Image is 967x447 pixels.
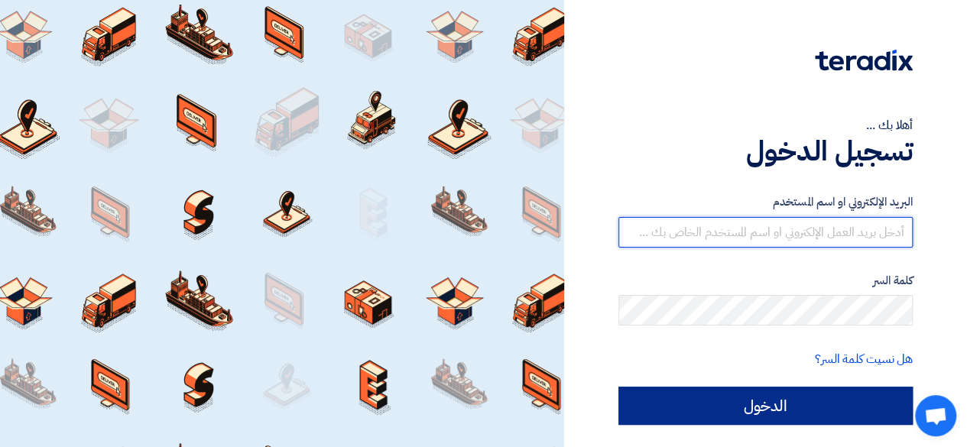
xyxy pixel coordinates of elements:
[618,272,913,290] label: كلمة السر
[815,350,913,368] a: هل نسيت كلمة السر؟
[815,50,913,71] img: Teradix logo
[618,217,913,248] input: أدخل بريد العمل الإلكتروني او اسم المستخدم الخاص بك ...
[915,395,956,436] div: Open chat
[618,193,913,211] label: البريد الإلكتروني او اسم المستخدم
[618,387,913,425] input: الدخول
[618,134,913,168] h1: تسجيل الدخول
[618,116,913,134] div: أهلا بك ...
